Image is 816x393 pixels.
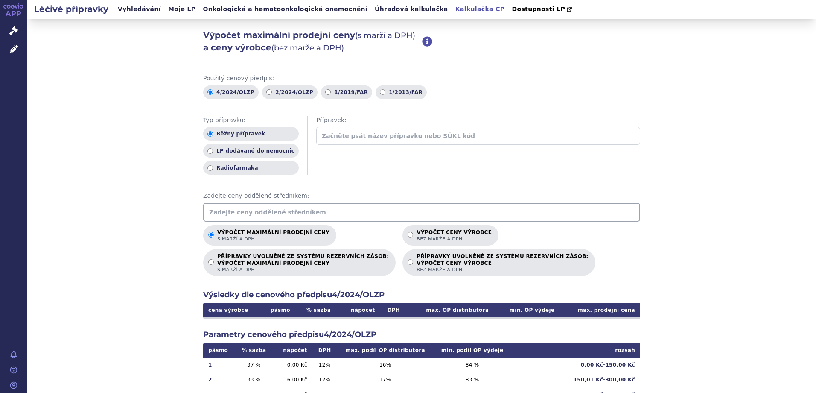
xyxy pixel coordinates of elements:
span: bez marže a DPH [417,236,492,242]
span: s marží a DPH [217,267,389,273]
p: Výpočet maximální prodejní ceny [217,229,329,242]
th: % sazba [235,343,272,358]
td: 83 % [434,372,511,387]
td: 150,01 Kč - 300,00 Kč [511,372,640,387]
td: 0,00 Kč [272,358,312,372]
td: 12 % [312,358,337,372]
span: Přípravek: [316,116,640,125]
input: PŘÍPRAVKY UVOLNĚNÉ ZE SYSTÉMU REZERVNÍCH ZÁSOB:VÝPOČET MAXIMÁLNÍ PRODEJNÍ CENYs marží a DPH [208,259,214,265]
th: pásmo [262,303,298,317]
th: % sazba [298,303,339,317]
strong: VÝPOČET MAXIMÁLNÍ PRODEJNÍ CENY [217,260,389,267]
p: PŘÍPRAVKY UVOLNĚNÉ ZE SYSTÉMU REZERVNÍCH ZÁSOB: [417,253,588,273]
th: max. podíl OP distributora [337,343,433,358]
h2: Parametry cenového předpisu 4/2024/OLZP [203,329,640,340]
label: 4/2024/OLZP [203,85,259,99]
a: Vyhledávání [115,3,163,15]
p: Výpočet ceny výrobce [417,229,492,242]
input: Radiofarmaka [207,165,213,171]
th: DPH [380,303,408,317]
p: PŘÍPRAVKY UVOLNĚNÉ ZE SYSTÉMU REZERVNÍCH ZÁSOB: [217,253,389,273]
th: nápočet [339,303,380,317]
h2: Léčivé přípravky [27,3,115,15]
span: bez marže a DPH [417,267,588,273]
a: Moje LP [166,3,198,15]
input: 4/2024/OLZP [207,89,213,95]
input: PŘÍPRAVKY UVOLNĚNÉ ZE SYSTÉMU REZERVNÍCH ZÁSOB:VÝPOČET CENY VÝROBCEbez marže a DPH [408,259,413,265]
td: 6,00 Kč [272,372,312,387]
input: Zadejte ceny oddělené středníkem [203,203,640,222]
input: Běžný přípravek [207,131,213,137]
td: 12 % [312,372,337,387]
th: max. OP distributora [407,303,494,317]
td: 0,00 Kč - 150,00 Kč [511,358,640,372]
h2: Výsledky dle cenového předpisu 4/2024/OLZP [203,290,640,300]
th: cena výrobce [203,303,262,317]
a: Dostupnosti LP [509,3,576,15]
th: rozsah [511,343,640,358]
label: 2/2024/OLZP [262,85,318,99]
th: pásmo [203,343,235,358]
th: min. podíl OP výdeje [434,343,511,358]
span: (s marží a DPH) [355,31,415,40]
span: Dostupnosti LP [512,6,565,12]
td: 33 % [235,372,272,387]
label: Radiofarmaka [203,161,299,175]
span: Zadejte ceny oddělené středníkem: [203,192,640,200]
th: min. OP výdeje [494,303,560,317]
td: 84 % [434,358,511,372]
input: 1/2019/FAR [325,89,331,95]
a: Kalkulačka CP [453,3,507,15]
span: (bez marže a DPH) [271,43,344,53]
td: 16 % [337,358,433,372]
input: LP dodávané do nemocnic [207,148,213,154]
th: DPH [312,343,337,358]
input: 2/2024/OLZP [266,89,272,95]
a: Úhradová kalkulačka [372,3,451,15]
span: Typ přípravku: [203,116,299,125]
input: Začněte psát název přípravku nebo SÚKL kód [316,127,640,145]
td: 17 % [337,372,433,387]
td: 37 % [235,358,272,372]
strong: VÝPOČET CENY VÝROBCE [417,260,588,267]
label: LP dodávané do nemocnic [203,144,299,158]
td: 1 [203,358,235,372]
label: 1/2013/FAR [376,85,427,99]
span: Použitý cenový předpis: [203,74,640,83]
input: Výpočet maximální prodejní cenys marží a DPH [208,232,214,238]
input: Výpočet ceny výrobcebez marže a DPH [408,232,413,238]
th: nápočet [272,343,312,358]
td: 2 [203,372,235,387]
th: max. prodejní cena [560,303,640,317]
input: 1/2013/FAR [380,89,385,95]
label: 1/2019/FAR [321,85,372,99]
label: Běžný přípravek [203,127,299,141]
h2: Výpočet maximální prodejní ceny a ceny výrobce [203,29,422,54]
a: Onkologická a hematoonkologická onemocnění [200,3,370,15]
span: s marží a DPH [217,236,329,242]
